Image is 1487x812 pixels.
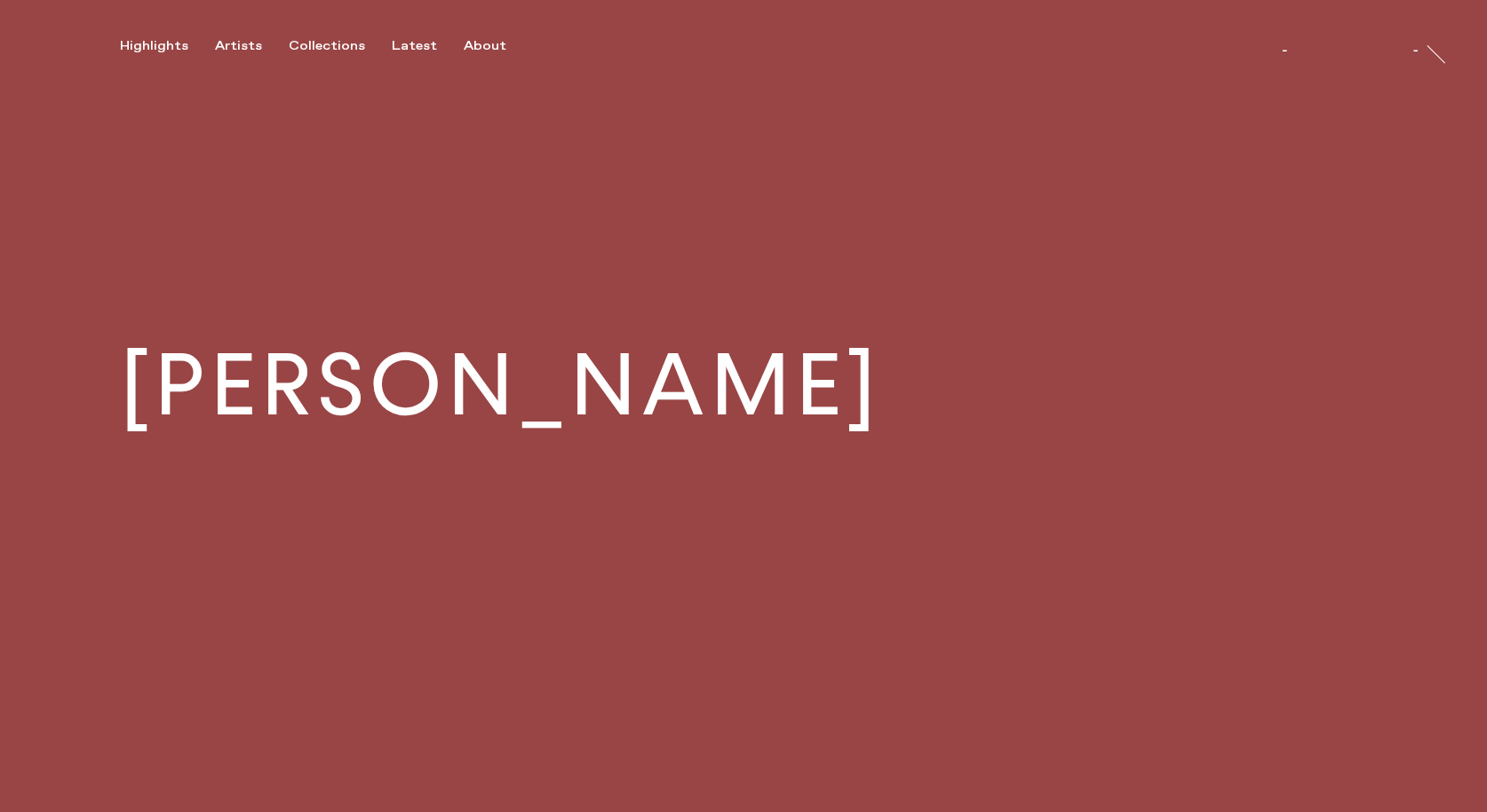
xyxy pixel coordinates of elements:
[120,38,215,54] button: Highlights
[464,38,533,54] button: About
[120,38,188,54] div: Highlights
[392,38,464,54] button: Latest
[289,38,365,54] div: Collections
[120,343,881,429] h1: [PERSON_NAME]
[215,38,262,54] div: Artists
[464,38,506,54] div: About
[289,38,392,54] button: Collections
[215,38,289,54] button: Artists
[392,38,437,54] div: Latest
